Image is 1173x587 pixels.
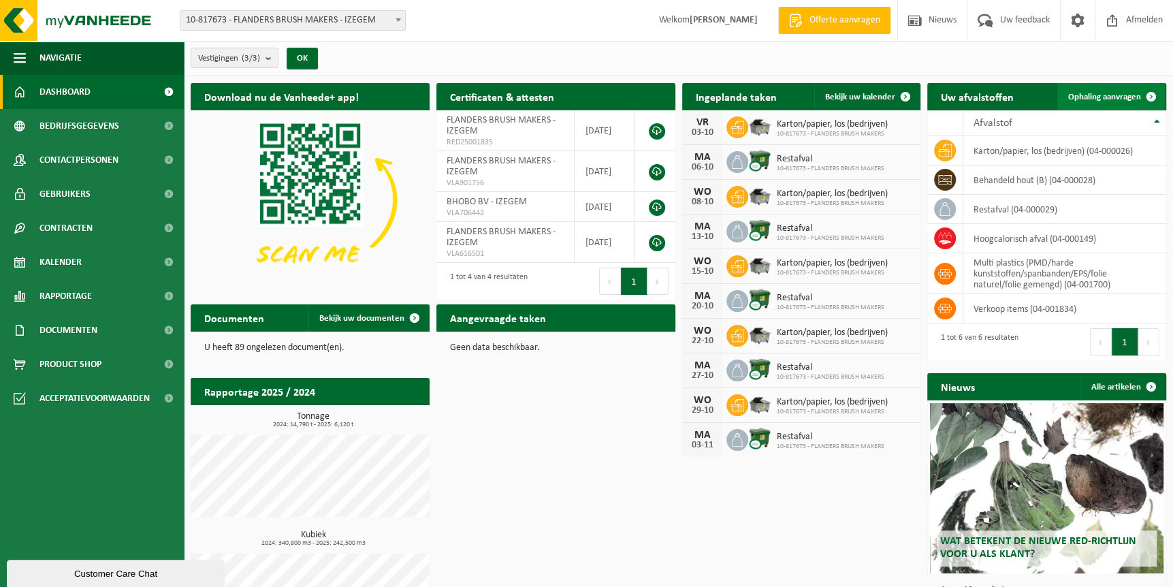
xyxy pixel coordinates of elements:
span: VLA706442 [447,208,564,219]
span: Restafval [777,362,884,373]
span: RED25001835 [447,137,564,148]
div: VR [689,117,716,128]
span: 10-817673 - FLANDERS BRUSH MAKERS [777,338,888,347]
div: 1 tot 4 van 4 resultaten [443,266,528,296]
img: WB-5000-GAL-GY-01 [748,184,771,207]
div: WO [689,395,716,406]
span: VLA901756 [447,178,564,189]
a: Bekijk uw documenten [308,304,428,332]
div: 20-10 [689,302,716,311]
span: Product Shop [39,347,101,381]
div: 03-10 [689,128,716,138]
img: WB-5000-GAL-GY-01 [748,392,771,415]
span: Bekijk uw kalender [825,93,895,101]
td: [DATE] [575,151,634,192]
h2: Aangevraagde taken [436,304,560,331]
span: 2024: 340,800 m3 - 2025: 242,500 m3 [197,540,430,547]
a: Alle artikelen [1080,373,1165,400]
div: MA [689,221,716,232]
div: MA [689,430,716,441]
span: FLANDERS BRUSH MAKERS - IZEGEM [447,115,556,136]
span: Karton/papier, los (bedrijven) [777,258,888,269]
iframe: chat widget [7,557,227,587]
a: Wat betekent de nieuwe RED-richtlijn voor u als klant? [930,403,1164,573]
span: VLA616501 [447,249,564,259]
span: Acceptatievoorwaarden [39,381,150,415]
span: 10-817673 - FLANDERS BRUSH MAKERS [777,130,888,138]
count: (3/3) [242,54,260,63]
div: 08-10 [689,197,716,207]
a: Ophaling aanvragen [1057,83,1165,110]
span: Kalender [39,245,82,279]
span: Restafval [777,154,884,165]
span: 10-817673 - FLANDERS BRUSH MAKERS [777,304,884,312]
p: U heeft 89 ongelezen document(en). [204,343,416,353]
h3: Tonnage [197,412,430,428]
span: Karton/papier, los (bedrijven) [777,189,888,200]
img: WB-1100-CU [748,149,771,172]
h2: Rapportage 2025 / 2024 [191,378,329,404]
span: 10-817673 - FLANDERS BRUSH MAKERS [777,269,888,277]
span: Bedrijfsgegevens [39,109,119,143]
span: 10-817673 - FLANDERS BRUSH MAKERS [777,443,884,451]
div: MA [689,152,716,163]
a: Bekijk rapportage [328,404,428,432]
td: verkoop items (04-001834) [963,294,1166,323]
h3: Kubiek [197,530,430,547]
div: 22-10 [689,336,716,346]
td: behandeld hout (B) (04-000028) [963,165,1166,195]
td: multi plastics (PMD/harde kunststoffen/spanbanden/EPS/folie naturel/folie gemengd) (04-001700) [963,253,1166,294]
span: Offerte aanvragen [806,14,884,27]
div: 15-10 [689,267,716,276]
div: WO [689,187,716,197]
button: OK [287,48,318,69]
span: 10-817673 - FLANDERS BRUSH MAKERS - IZEGEM [180,10,406,31]
img: WB-1100-CU [748,358,771,381]
button: Previous [1090,328,1112,355]
h2: Certificaten & attesten [436,83,568,110]
span: 10-817673 - FLANDERS BRUSH MAKERS [777,234,884,242]
span: 10-817673 - FLANDERS BRUSH MAKERS [777,200,888,208]
div: 13-10 [689,232,716,242]
h2: Nieuws [927,373,989,400]
img: WB-1100-CU [748,427,771,450]
a: Bekijk uw kalender [814,83,919,110]
img: Download de VHEPlus App [191,110,430,289]
button: Previous [599,268,621,295]
span: Ophaling aanvragen [1068,93,1141,101]
button: Vestigingen(3/3) [191,48,278,68]
span: Gebruikers [39,177,91,211]
span: Rapportage [39,279,92,313]
span: Restafval [777,293,884,304]
span: Dashboard [39,75,91,109]
span: Karton/papier, los (bedrijven) [777,328,888,338]
td: karton/papier, los (bedrijven) (04-000026) [963,136,1166,165]
button: Next [647,268,669,295]
div: MA [689,291,716,302]
img: WB-5000-GAL-GY-01 [748,253,771,276]
button: 1 [1112,328,1138,355]
span: Karton/papier, los (bedrijven) [777,119,888,130]
strong: [PERSON_NAME] [690,15,758,25]
span: Afvalstof [974,118,1012,129]
span: 10-817673 - FLANDERS BRUSH MAKERS [777,165,884,173]
div: 03-11 [689,441,716,450]
div: 1 tot 6 van 6 resultaten [934,327,1018,357]
div: WO [689,326,716,336]
td: [DATE] [575,222,634,263]
img: WB-1100-CU [748,219,771,242]
td: [DATE] [575,192,634,222]
h2: Ingeplande taken [682,83,790,110]
span: Karton/papier, los (bedrijven) [777,397,888,408]
span: Restafval [777,432,884,443]
img: WB-1100-CU [748,288,771,311]
span: 10-817673 - FLANDERS BRUSH MAKERS [777,373,884,381]
span: Contactpersonen [39,143,118,177]
span: Navigatie [39,41,82,75]
span: Documenten [39,313,97,347]
img: WB-5000-GAL-GY-01 [748,323,771,346]
td: [DATE] [575,110,634,151]
div: MA [689,360,716,371]
div: 29-10 [689,406,716,415]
